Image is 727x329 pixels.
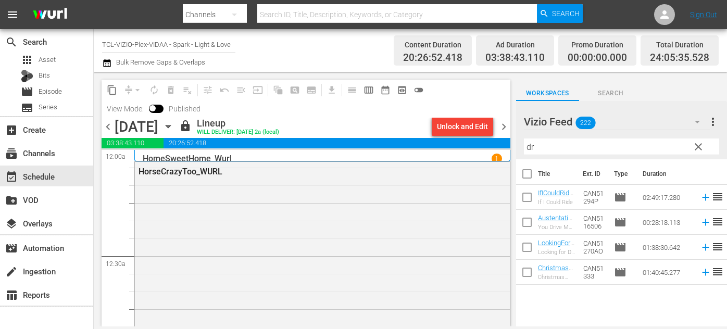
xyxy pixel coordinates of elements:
span: preview_outlined [397,85,407,95]
span: Update Metadata from Key Asset [249,82,266,98]
span: Create Search Block [286,82,303,98]
span: date_range_outlined [380,85,391,95]
span: more_vert [707,116,719,128]
td: CAN51333 [579,260,610,285]
span: Automation [5,242,18,255]
td: 00:28:18.113 [638,210,696,235]
span: Channels [5,147,18,160]
span: lock [179,120,192,132]
span: 00:00:00.000 [568,52,627,64]
div: Promo Duration [568,37,627,52]
div: Looking for Dr. Love [538,249,575,256]
span: 03:38:43.110 [102,138,164,148]
div: Total Duration [650,37,709,52]
td: CAN51294P [579,185,610,210]
span: Episode [614,191,626,204]
span: Copy Lineup [104,82,120,98]
span: Episode [614,241,626,254]
span: Search [579,88,643,99]
div: HorseCrazyToo_WURL [139,167,452,176]
svg: Add to Schedule [700,267,711,278]
span: VOD [5,194,18,207]
span: Series [21,102,33,114]
span: Revert to Primary Episode [216,82,233,98]
td: 01:38:30.642 [638,235,696,260]
span: Fill episodes with ad slates [233,82,249,98]
span: Select an event to delete [162,82,179,98]
button: Search [537,4,583,23]
span: clear [692,141,705,153]
th: Ext. ID [576,159,607,188]
div: Christmas Wreaths and Ribbons [538,274,575,281]
span: Episode [614,266,626,279]
div: Unlock and Edit [437,117,488,136]
p: HomeSweetHome_Wurl [143,154,232,163]
span: Search [5,36,18,48]
img: ans4CAIJ8jUAAAAAAAAAAAAAAAAAAAAAAAAgQb4GAAAAAAAAAAAAAAAAAAAAAAAAJMjXAAAAAAAAAAAAAAAAAAAAAAAAgAT5G... [25,3,75,27]
span: chevron_left [102,120,115,133]
div: [DATE] [115,118,158,135]
span: 20:26:52.418 [403,52,462,64]
span: Download as CSV [320,80,340,100]
span: Published [164,105,206,113]
th: Duration [636,159,699,188]
span: toggle_off [413,85,424,95]
td: CAN5116506 [579,210,610,235]
div: Bits [21,70,33,82]
div: Content Duration [403,37,462,52]
span: 24:05:35.528 [650,52,709,64]
span: Schedule [5,171,18,183]
svg: Add to Schedule [700,242,711,253]
div: You Drive Me Crazy [538,224,575,231]
span: Episode [39,86,62,97]
span: View Mode: [102,105,149,113]
span: Workspaces [516,88,580,99]
span: Remove Gaps & Overlaps [120,82,146,98]
button: Unlock and Edit [432,117,493,136]
span: Refresh All Search Blocks [266,80,286,100]
a: Sign Out [690,10,717,19]
span: Episode [614,216,626,229]
td: CAN51270AO [579,235,610,260]
span: Series [39,102,57,112]
span: Week Calendar View [360,82,377,98]
span: Reports [5,289,18,301]
svg: Add to Schedule [700,192,711,203]
span: calendar_view_week_outlined [363,85,374,95]
span: Bulk Remove Gaps & Overlaps [115,58,205,66]
span: Loop Content [146,82,162,98]
a: LookingForDrLove_Wurl [538,239,575,255]
div: If I Could Ride [538,199,575,206]
div: Ad Duration [485,37,545,52]
span: reorder [711,265,724,278]
span: 24 hours Lineup View is OFF [410,82,427,98]
p: 1 [495,155,498,162]
span: Overlays [5,218,18,230]
a: IfICouldRide_Wurl [538,189,573,205]
span: Create Series Block [303,82,320,98]
span: Day Calendar View [340,80,360,100]
a: Austentatious106_WURL [538,214,574,237]
span: Bits [39,70,50,81]
span: Create [5,124,18,136]
span: Asset [39,55,56,65]
span: reorder [711,241,724,253]
div: Vizio Feed [524,107,710,136]
div: WILL DELIVER: [DATE] 2a (local) [197,129,279,136]
span: reorder [711,216,724,228]
button: clear [690,138,706,155]
th: Type [608,159,636,188]
span: Search [552,4,580,23]
td: 02:49:17.280 [638,185,696,210]
div: Lineup [197,118,279,129]
span: reorder [711,191,724,203]
span: Episode [21,85,33,98]
th: Title [538,159,577,188]
button: more_vert [707,109,719,134]
td: 01:40:45.277 [638,260,696,285]
svg: Add to Schedule [700,217,711,228]
span: Toggle to switch from Published to Draft view. [149,105,156,112]
span: menu [6,8,19,21]
span: Month Calendar View [377,82,394,98]
a: ChristmasWreathsAndRibbons_Wurl [538,264,575,287]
